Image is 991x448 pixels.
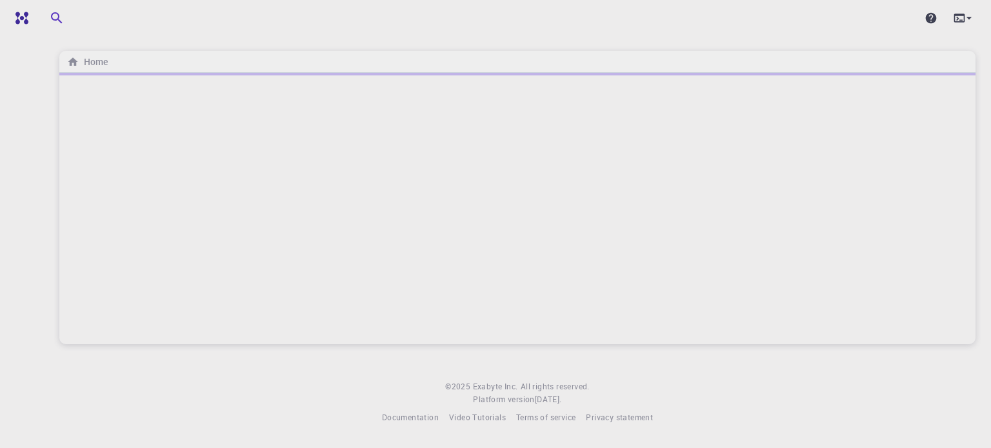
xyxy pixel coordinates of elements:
a: Documentation [382,411,439,424]
a: Terms of service [516,411,576,424]
span: Exabyte Inc. [473,381,518,391]
a: Video Tutorials [449,411,506,424]
span: Documentation [382,412,439,422]
nav: breadcrumb [65,55,110,69]
span: © 2025 [445,380,472,393]
h6: Home [79,55,108,69]
a: Exabyte Inc. [473,380,518,393]
a: [DATE]. [535,393,562,406]
img: logo [10,12,28,24]
span: Platform version [473,393,534,406]
span: Terms of service [516,412,576,422]
span: All rights reserved. [521,380,590,393]
a: Privacy statement [586,411,653,424]
span: Video Tutorials [449,412,506,422]
span: Privacy statement [586,412,653,422]
span: [DATE] . [535,394,562,404]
